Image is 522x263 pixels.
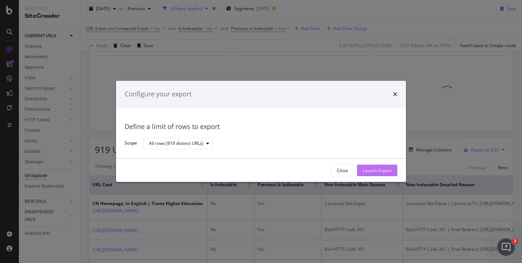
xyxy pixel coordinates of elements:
[125,140,137,148] label: Scope
[116,81,406,182] div: modal
[331,165,354,176] button: Close
[512,238,518,244] span: 2
[149,141,203,146] div: All rows (919 distinct URLs)
[337,167,348,174] div: Close
[357,165,397,176] button: Launch Export
[143,138,212,149] button: All rows (919 distinct URLs)
[125,89,191,99] div: Configure your export
[497,238,515,256] iframe: Intercom live chat
[363,167,391,174] div: Launch Export
[125,122,397,131] div: Define a limit of rows to export
[393,89,397,99] div: times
